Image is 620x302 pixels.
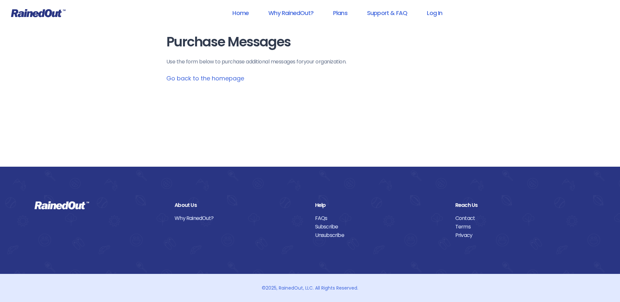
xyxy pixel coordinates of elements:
[418,6,451,20] a: Log In
[166,74,244,82] a: Go back to the homepage
[175,201,305,210] div: About Us
[359,6,416,20] a: Support & FAQ
[315,201,445,210] div: Help
[455,231,586,240] a: Privacy
[260,6,322,20] a: Why RainedOut?
[166,58,454,66] p: Use the form below to purchase additional messages for your organization .
[175,214,305,223] a: Why RainedOut?
[315,223,445,231] a: Subscribe
[325,6,356,20] a: Plans
[166,35,454,49] h1: Purchase Messages
[315,231,445,240] a: Unsubscribe
[455,223,586,231] a: Terms
[315,214,445,223] a: FAQs
[455,214,586,223] a: Contact
[224,6,257,20] a: Home
[455,201,586,210] div: Reach Us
